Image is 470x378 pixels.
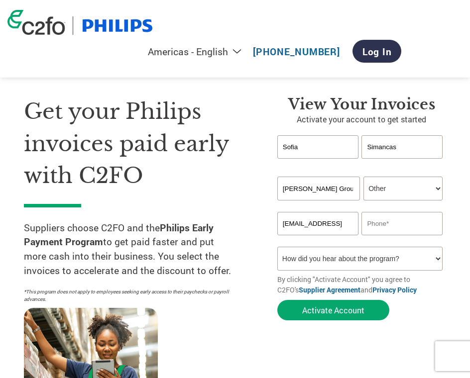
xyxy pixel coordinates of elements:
p: Suppliers choose C2FO and the to get paid faster and put more cash into their business. You selec... [24,221,247,278]
img: c2fo logo [7,10,65,35]
a: Privacy Policy [372,285,417,294]
div: Inavlid Phone Number [361,236,443,243]
input: Phone* [361,212,443,235]
h3: View Your Invoices [277,95,446,113]
div: Inavlid Email Address [277,236,358,243]
p: *This program does not apply to employees seeking early access to their paychecks or payroll adva... [24,288,237,303]
div: Invalid first name or first name is too long [277,160,358,173]
input: Last Name* [361,135,443,159]
a: [PHONE_NUMBER] [253,45,340,58]
p: By clicking "Activate Account" you agree to C2FO's and [277,274,446,295]
a: Log In [352,40,402,63]
input: First Name* [277,135,358,159]
img: Philips [81,16,154,35]
select: Title/Role [363,177,443,200]
p: Activate your account to get started [277,113,446,125]
input: Invalid Email format [277,212,358,235]
input: Your company name* [277,177,360,200]
a: Supplier Agreement [299,285,360,294]
h1: Get your Philips invoices paid early with C2FO [24,95,247,192]
button: Activate Account [277,300,389,320]
div: Invalid last name or last name is too long [361,160,443,173]
div: Invalid company name or company name is too long [277,201,443,208]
